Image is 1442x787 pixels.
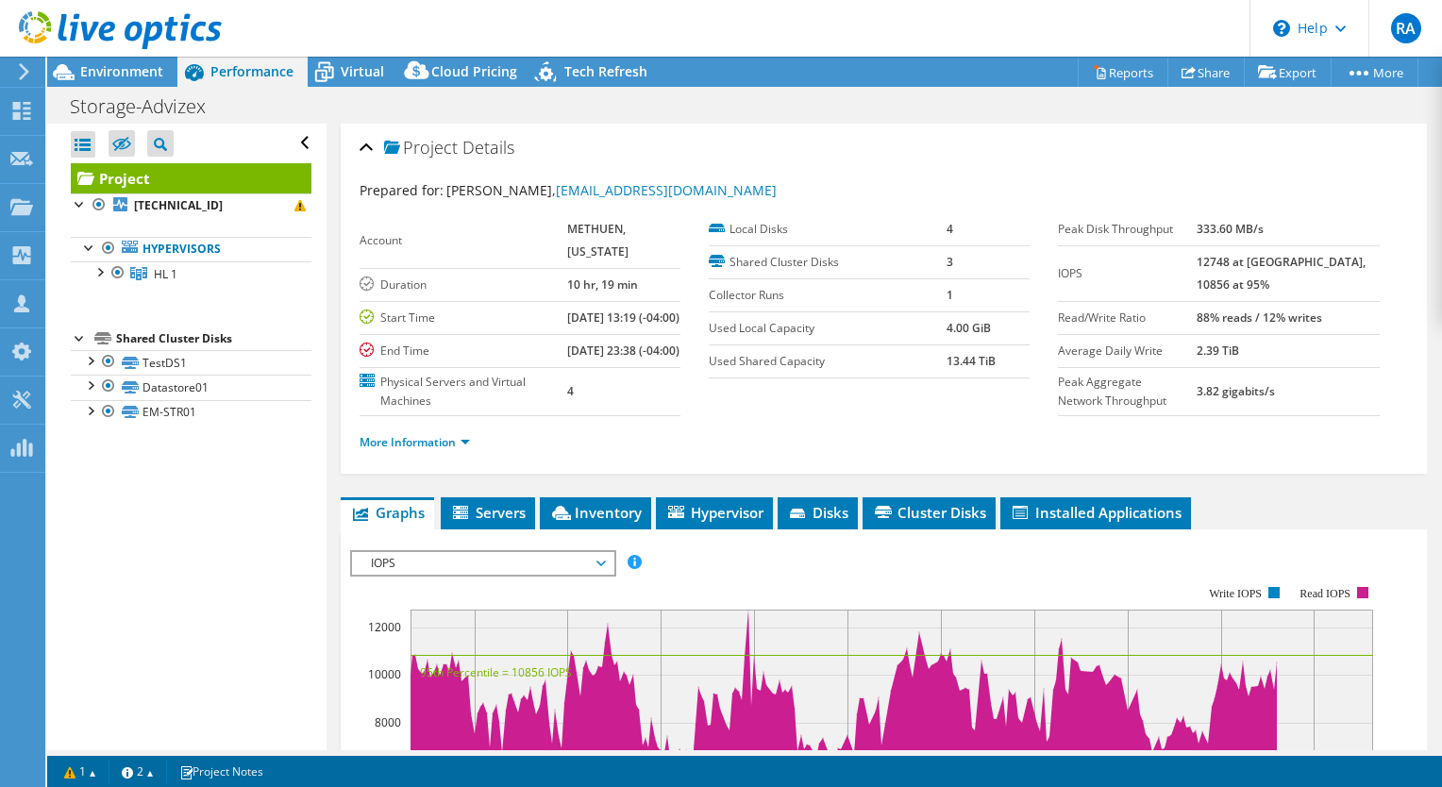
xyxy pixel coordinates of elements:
[1078,58,1168,87] a: Reports
[166,760,277,783] a: Project Notes
[709,253,947,272] label: Shared Cluster Disks
[360,434,470,450] a: More Information
[80,62,163,80] span: Environment
[61,96,235,117] h1: Storage-Advizex
[787,503,848,522] span: Disks
[71,237,311,261] a: Hypervisors
[1167,58,1245,87] a: Share
[1010,503,1182,522] span: Installed Applications
[134,197,223,213] b: [TECHNICAL_ID]
[420,664,572,680] text: 95th Percentile = 10856 IOPS
[360,231,567,250] label: Account
[1197,383,1275,399] b: 3.82 gigabits/s
[360,181,444,199] label: Prepared for:
[567,310,679,326] b: [DATE] 13:19 (-04:00)
[709,319,947,338] label: Used Local Capacity
[556,181,777,199] a: [EMAIL_ADDRESS][DOMAIN_NAME]
[154,266,177,282] span: HL 1
[51,760,109,783] a: 1
[71,193,311,218] a: [TECHNICAL_ID]
[71,350,311,375] a: TestDS1
[1391,13,1421,43] span: RA
[1058,220,1197,239] label: Peak Disk Throughput
[360,309,567,327] label: Start Time
[350,503,425,522] span: Graphs
[1058,342,1197,360] label: Average Daily Write
[872,503,986,522] span: Cluster Disks
[709,352,947,371] label: Used Shared Capacity
[360,373,567,410] label: Physical Servers and Virtual Machines
[1197,221,1264,237] b: 333.60 MB/s
[1197,254,1366,293] b: 12748 at [GEOGRAPHIC_DATA], 10856 at 95%
[947,353,996,369] b: 13.44 TiB
[947,320,991,336] b: 4.00 GiB
[665,503,763,522] span: Hypervisor
[116,327,311,350] div: Shared Cluster Disks
[360,276,567,294] label: Duration
[341,62,384,80] span: Virtual
[1058,309,1197,327] label: Read/Write Ratio
[446,181,777,199] span: [PERSON_NAME],
[549,503,642,522] span: Inventory
[567,383,574,399] b: 4
[71,400,311,425] a: EM-STR01
[1197,343,1239,359] b: 2.39 TiB
[368,666,401,682] text: 10000
[361,552,604,575] span: IOPS
[947,287,953,303] b: 1
[1299,587,1350,600] text: Read IOPS
[947,221,953,237] b: 4
[1197,310,1322,326] b: 88% reads / 12% writes
[462,136,514,159] span: Details
[71,163,311,193] a: Project
[431,62,517,80] span: Cloud Pricing
[71,375,311,399] a: Datastore01
[709,286,947,305] label: Collector Runs
[71,261,311,286] a: HL 1
[564,62,647,80] span: Tech Refresh
[1331,58,1418,87] a: More
[947,254,953,270] b: 3
[109,760,167,783] a: 2
[384,139,458,158] span: Project
[1209,587,1262,600] text: Write IOPS
[1058,373,1197,410] label: Peak Aggregate Network Throughput
[210,62,293,80] span: Performance
[1058,264,1197,283] label: IOPS
[709,220,947,239] label: Local Disks
[375,714,401,730] text: 8000
[567,276,638,293] b: 10 hr, 19 min
[567,343,679,359] b: [DATE] 23:38 (-04:00)
[567,221,629,260] b: METHUEN, [US_STATE]
[1273,20,1290,37] svg: \n
[450,503,526,522] span: Servers
[368,619,401,635] text: 12000
[1244,58,1332,87] a: Export
[360,342,567,360] label: End Time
